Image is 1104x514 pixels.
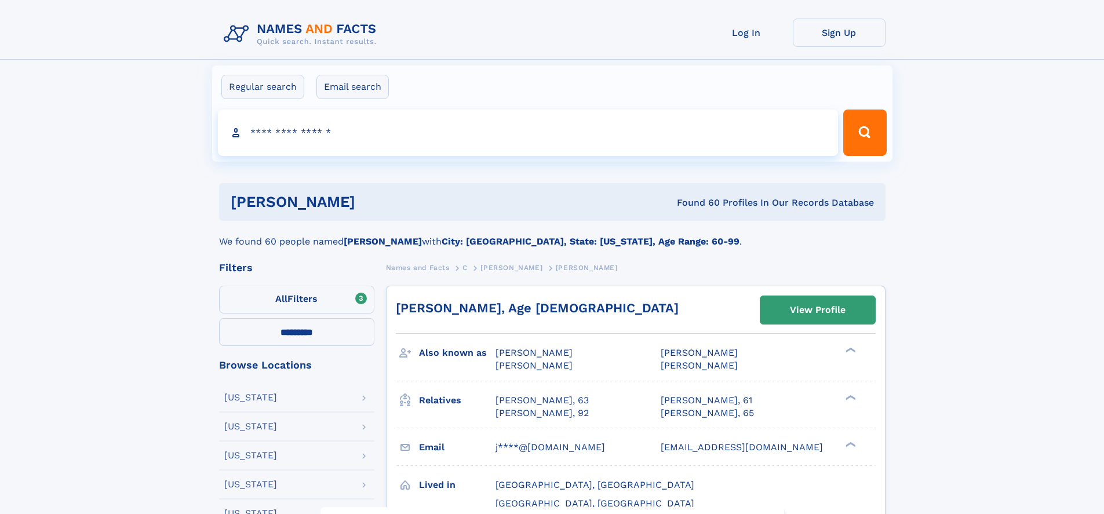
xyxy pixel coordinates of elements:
[419,475,495,495] h3: Lived in
[462,260,468,275] a: C
[275,293,287,304] span: All
[224,422,277,431] div: [US_STATE]
[224,451,277,460] div: [US_STATE]
[793,19,886,47] a: Sign Up
[396,301,679,315] a: [PERSON_NAME], Age [DEMOGRAPHIC_DATA]
[219,221,886,249] div: We found 60 people named with .
[661,394,752,407] a: [PERSON_NAME], 61
[495,479,694,490] span: [GEOGRAPHIC_DATA], [GEOGRAPHIC_DATA]
[843,347,857,354] div: ❯
[843,440,857,448] div: ❯
[495,407,589,420] a: [PERSON_NAME], 92
[224,393,277,402] div: [US_STATE]
[843,393,857,401] div: ❯
[495,347,573,358] span: [PERSON_NAME]
[386,260,450,275] a: Names and Facts
[661,347,738,358] span: [PERSON_NAME]
[700,19,793,47] a: Log In
[556,264,618,272] span: [PERSON_NAME]
[316,75,389,99] label: Email search
[419,391,495,410] h3: Relatives
[221,75,304,99] label: Regular search
[495,498,694,509] span: [GEOGRAPHIC_DATA], [GEOGRAPHIC_DATA]
[495,394,589,407] a: [PERSON_NAME], 63
[224,480,277,489] div: [US_STATE]
[219,19,386,50] img: Logo Names and Facts
[516,196,874,209] div: Found 60 Profiles In Our Records Database
[419,343,495,363] h3: Also known as
[843,110,886,156] button: Search Button
[790,297,846,323] div: View Profile
[495,360,573,371] span: [PERSON_NAME]
[231,195,516,209] h1: [PERSON_NAME]
[661,360,738,371] span: [PERSON_NAME]
[480,264,542,272] span: [PERSON_NAME]
[442,236,739,247] b: City: [GEOGRAPHIC_DATA], State: [US_STATE], Age Range: 60-99
[218,110,839,156] input: search input
[661,442,823,453] span: [EMAIL_ADDRESS][DOMAIN_NAME]
[219,286,374,313] label: Filters
[344,236,422,247] b: [PERSON_NAME]
[480,260,542,275] a: [PERSON_NAME]
[219,360,374,370] div: Browse Locations
[462,264,468,272] span: C
[419,438,495,457] h3: Email
[760,296,875,324] a: View Profile
[219,263,374,273] div: Filters
[661,407,754,420] a: [PERSON_NAME], 65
